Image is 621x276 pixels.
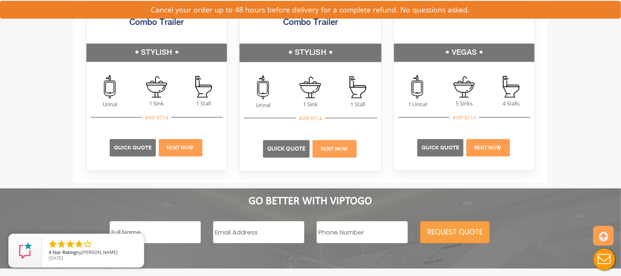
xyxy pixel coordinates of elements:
img: an icon of urinal [104,75,116,98]
span: 1 Sink [133,100,180,107]
button: Live Chat [588,243,621,276]
h5: STYLISH [239,44,381,62]
h5: VEGAS [394,44,535,62]
li:  [48,239,58,249]
img: an icon of sink [453,76,475,98]
a: Quick Quote [114,144,152,151]
span: 5 Sinks [441,100,488,107]
div: #VIP R714 [142,114,171,122]
span: Urinal [239,101,287,109]
img: an icon of urinal [412,75,423,98]
img: an icon of sink [146,76,167,98]
div: #VIP R714 [450,114,479,122]
a: Quick Quote [421,144,459,151]
span: 4 [49,249,51,255]
a: Quick Quote [267,146,306,152]
span: 4 Stalls [488,100,535,107]
img: an icon of urinal [257,76,269,99]
li:  [65,239,75,249]
button: REQUEST QUOTE [420,221,490,243]
div: #VIP R714 [296,115,325,122]
a: Rent Now [321,146,348,152]
span: 1 Urinal [394,100,441,108]
span: Urinal [86,100,133,108]
h5: STYLISH [86,44,227,62]
li:  [74,239,84,249]
span: 1 Stall [180,100,227,107]
img: an icon of stall [350,76,366,98]
span: 1 Stall [334,100,382,108]
a: Rent Now [167,145,194,151]
li:  [83,239,93,249]
span: by [49,250,137,256]
a: Rent Now [475,145,502,151]
span: 1 Sink [287,100,334,108]
li:  [57,239,67,249]
img: an icon of stall [503,76,520,98]
img: an icon of stall [195,76,212,98]
input: Full Name [110,221,201,243]
img: an icon of sink [300,77,321,98]
input: Phone Number [317,221,408,243]
span: [PERSON_NAME] [81,249,118,255]
img: Review Rating [17,242,34,259]
input: Email Address [213,221,304,243]
span: [DATE] [49,255,63,261]
span: Star Rating [52,249,76,255]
